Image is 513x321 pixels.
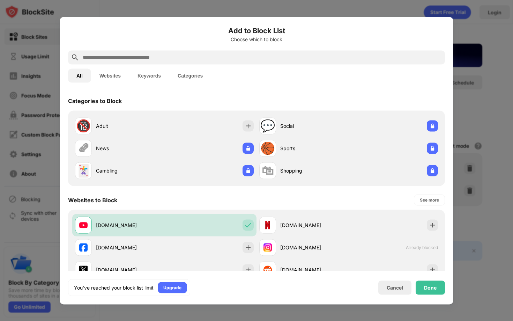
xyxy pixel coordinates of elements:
div: Sports [280,145,349,152]
div: [DOMAIN_NAME] [96,244,164,251]
div: [DOMAIN_NAME] [96,221,164,229]
div: Cancel [387,285,403,291]
div: Shopping [280,167,349,174]
img: favicons [79,243,88,251]
div: 🗞 [77,141,89,155]
img: favicons [79,221,88,229]
div: News [96,145,164,152]
img: favicons [263,265,272,274]
div: Upgrade [163,284,181,291]
h6: Add to Block List [68,25,445,36]
button: Websites [91,68,129,82]
div: Adult [96,122,164,130]
div: [DOMAIN_NAME] [280,244,349,251]
div: Social [280,122,349,130]
div: 🛍 [262,163,274,178]
div: [DOMAIN_NAME] [280,266,349,273]
div: You’ve reached your block list limit [74,284,154,291]
div: Choose which to block [68,36,445,42]
img: search.svg [71,53,79,61]
div: 🔞 [76,119,91,133]
div: 💬 [260,119,275,133]
div: [DOMAIN_NAME] [280,221,349,229]
div: 🏀 [260,141,275,155]
div: Websites to Block [68,196,117,203]
button: Categories [169,68,211,82]
button: All [68,68,91,82]
div: Done [424,285,437,290]
div: See more [420,196,439,203]
img: favicons [79,265,88,274]
img: favicons [263,221,272,229]
div: Categories to Block [68,97,122,104]
span: Already blocked [406,245,438,250]
button: Keywords [129,68,169,82]
div: 🃏 [76,163,91,178]
div: [DOMAIN_NAME] [96,266,164,273]
div: Gambling [96,167,164,174]
img: favicons [263,243,272,251]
